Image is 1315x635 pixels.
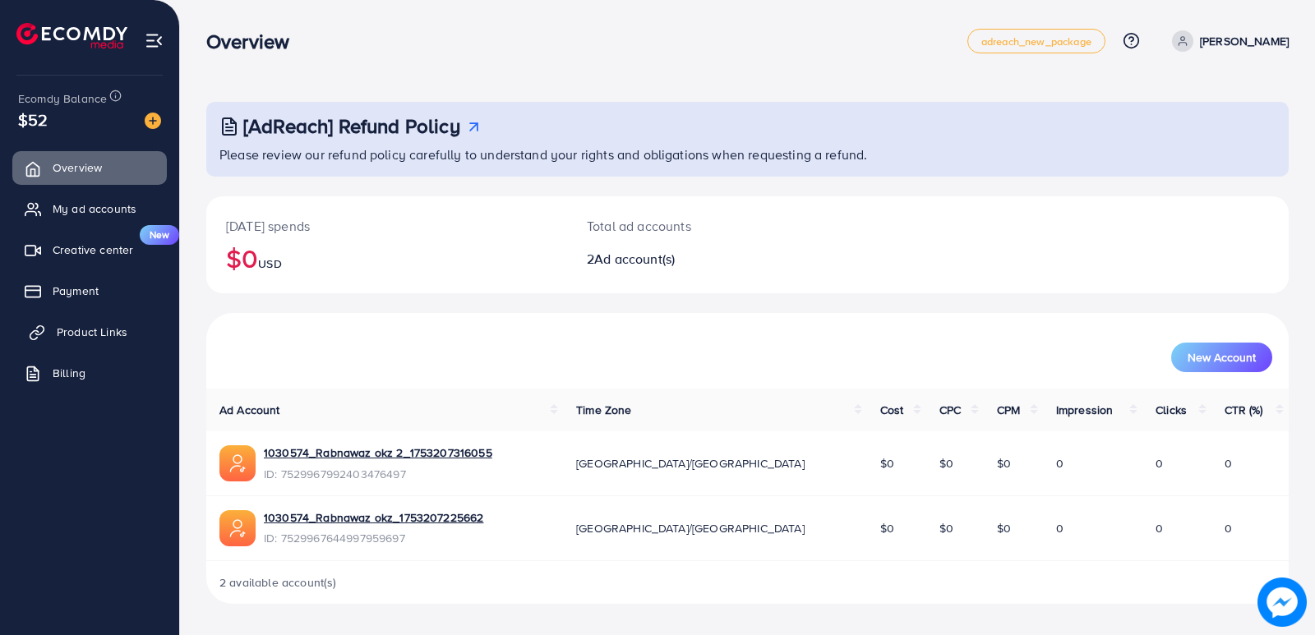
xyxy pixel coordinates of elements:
[939,402,961,418] span: CPC
[576,520,805,536] span: [GEOGRAPHIC_DATA]/[GEOGRAPHIC_DATA]
[53,365,85,381] span: Billing
[219,510,256,546] img: ic-ads-acc.e4c84228.svg
[16,23,127,48] img: logo
[1165,30,1289,52] a: [PERSON_NAME]
[1225,402,1263,418] span: CTR (%)
[880,455,894,472] span: $0
[140,225,179,245] span: New
[997,520,1011,536] span: $0
[53,242,133,258] span: Creative center
[967,29,1105,53] a: adreach_new_package
[145,31,164,50] img: menu
[53,283,99,299] span: Payment
[1056,520,1064,536] span: 0
[1171,343,1272,372] button: New Account
[12,151,167,184] a: Overview
[12,315,167,348] a: Product Links
[12,274,167,307] a: Payment
[219,145,1279,164] p: Please review our refund policy carefully to understand your rights and obligations when requesti...
[219,574,337,591] span: 2 available account(s)
[226,242,547,274] h2: $0
[57,324,127,340] span: Product Links
[594,250,675,268] span: Ad account(s)
[18,90,107,107] span: Ecomdy Balance
[12,233,167,266] a: Creative centerNew
[12,357,167,389] a: Billing
[219,445,256,481] img: ic-ads-acc.e4c84228.svg
[1200,31,1289,51] p: [PERSON_NAME]
[587,251,818,267] h2: 2
[1056,402,1114,418] span: Impression
[939,455,953,472] span: $0
[243,114,460,138] h3: [AdReach] Refund Policy
[576,402,631,418] span: Time Zone
[258,255,281,272] span: USD
[880,520,894,536] span: $0
[264,444,492,461] a: 1030574_Rabnawaz okz 2_1753207316055
[145,113,161,129] img: image
[1225,520,1232,536] span: 0
[264,530,483,546] span: ID: 7529967644997959697
[1056,455,1064,472] span: 0
[264,466,492,482] span: ID: 7529967992403476497
[587,216,818,236] p: Total ad accounts
[880,402,904,418] span: Cost
[939,520,953,536] span: $0
[1258,578,1306,626] img: image
[264,509,483,526] a: 1030574_Rabnawaz okz_1753207225662
[1156,520,1163,536] span: 0
[981,36,1091,47] span: adreach_new_package
[206,30,302,53] h3: Overview
[1225,455,1232,472] span: 0
[1156,402,1187,418] span: Clicks
[1188,352,1256,363] span: New Account
[226,216,547,236] p: [DATE] spends
[53,159,102,176] span: Overview
[1156,455,1163,472] span: 0
[18,108,48,131] span: $52
[12,192,167,225] a: My ad accounts
[576,455,805,472] span: [GEOGRAPHIC_DATA]/[GEOGRAPHIC_DATA]
[53,200,136,217] span: My ad accounts
[997,455,1011,472] span: $0
[219,402,280,418] span: Ad Account
[997,402,1020,418] span: CPM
